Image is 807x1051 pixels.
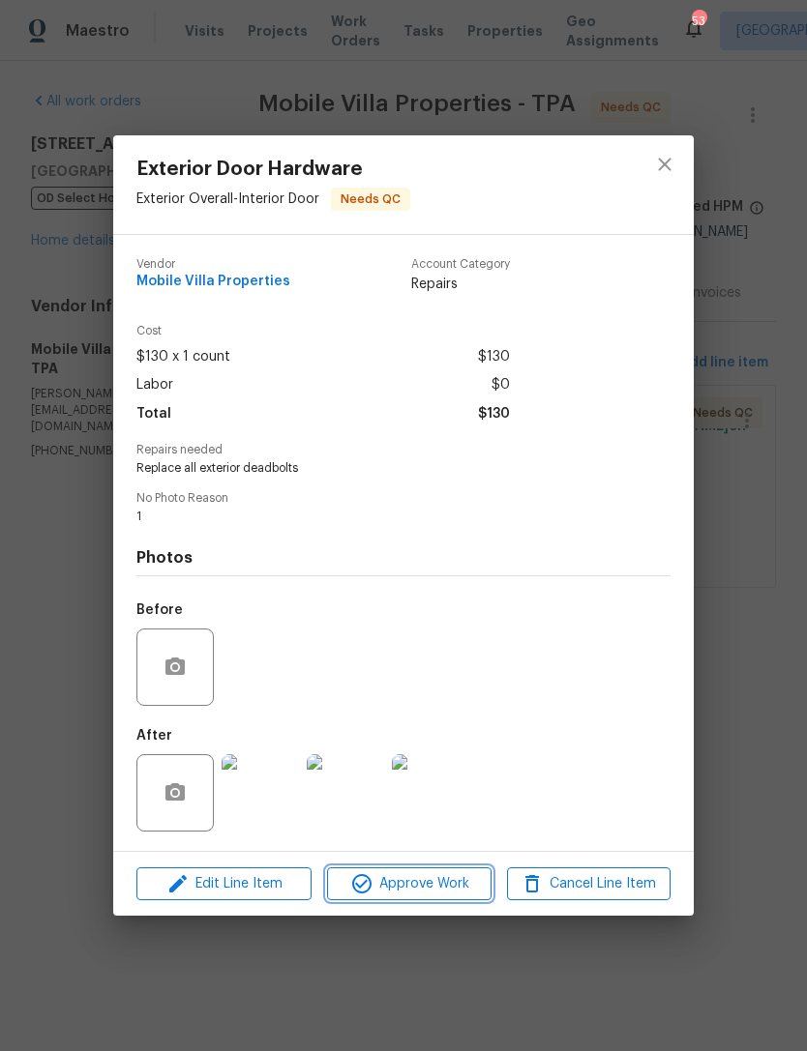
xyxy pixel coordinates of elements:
span: Exterior Overall - Interior Door [136,192,319,206]
button: Edit Line Item [136,867,312,901]
span: Cost [136,325,510,337]
span: Approve Work [333,872,485,896]
span: Edit Line Item [142,872,306,896]
div: 53 [692,12,705,31]
span: No Photo Reason [136,492,671,505]
span: Vendor [136,258,290,271]
span: Labor [136,371,173,399]
h5: After [136,729,172,743]
span: Replace all exterior deadbolts [136,460,617,477]
span: 1 [136,509,617,525]
span: $130 [478,400,510,428]
button: Cancel Line Item [507,867,671,901]
span: $130 x 1 count [136,343,230,371]
span: Needs QC [333,190,408,209]
span: Total [136,400,171,428]
span: Mobile Villa Properties [136,275,290,289]
span: Cancel Line Item [513,872,665,896]
span: Repairs [411,275,510,294]
button: close [642,141,688,188]
h5: Before [136,603,183,617]
button: Approve Work [327,867,491,901]
span: $0 [492,371,510,399]
span: Repairs needed [136,444,671,456]
span: Exterior Door Hardware [136,159,410,180]
h4: Photos [136,548,671,568]
span: $130 [478,343,510,371]
span: Account Category [411,258,510,271]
